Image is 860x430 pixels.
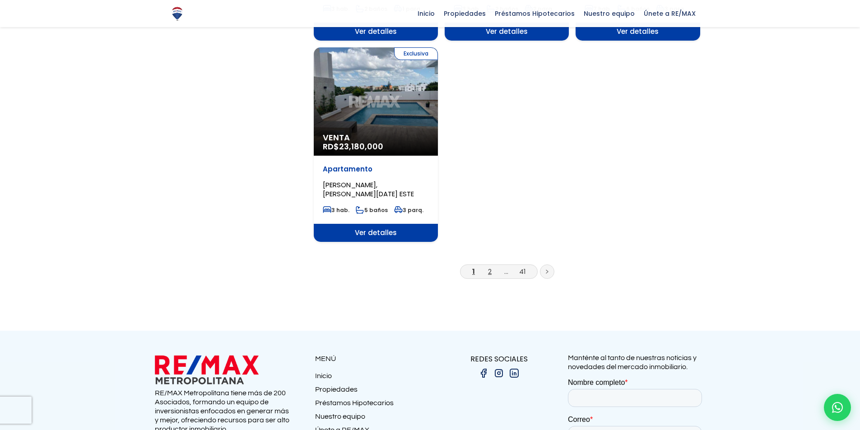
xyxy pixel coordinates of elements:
[315,371,430,385] a: Inicio
[493,368,504,379] img: instagram.png
[639,7,700,20] span: Únete a RE/MAX
[323,133,429,142] span: Venta
[509,368,520,379] img: linkedin.png
[315,398,430,412] a: Préstamos Hipotecarios
[413,7,439,20] span: Inicio
[314,224,438,242] span: Ver detalles
[323,206,349,214] span: 3 hab.
[323,165,429,174] p: Apartamento
[394,47,438,60] span: Exclusiva
[488,267,492,276] a: 2
[314,47,438,242] a: Exclusiva Venta RD$23,180,000 Apartamento [PERSON_NAME], [PERSON_NAME][DATE] ESTE 3 hab. 5 baños ...
[323,141,383,152] span: RD$
[394,206,423,214] span: 3 parq.
[504,267,508,276] a: ...
[339,141,383,152] span: 23,180,000
[576,23,700,41] span: Ver detalles
[472,267,475,276] a: 1
[314,23,438,41] span: Ver detalles
[155,353,259,386] img: remax metropolitana logo
[519,267,526,276] a: 41
[430,353,568,365] p: REDES SOCIALES
[579,7,639,20] span: Nuestro equipo
[315,385,430,398] a: Propiedades
[490,7,579,20] span: Préstamos Hipotecarios
[323,180,414,199] span: [PERSON_NAME], [PERSON_NAME][DATE] ESTE
[439,7,490,20] span: Propiedades
[169,6,185,22] img: Logo de REMAX
[315,412,430,425] a: Nuestro equipo
[356,206,388,214] span: 5 baños
[568,353,706,371] p: Manténte al tanto de nuestras noticias y novedades del mercado inmobiliario.
[315,353,430,365] p: MENÚ
[445,23,569,41] span: Ver detalles
[478,368,489,379] img: facebook.png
